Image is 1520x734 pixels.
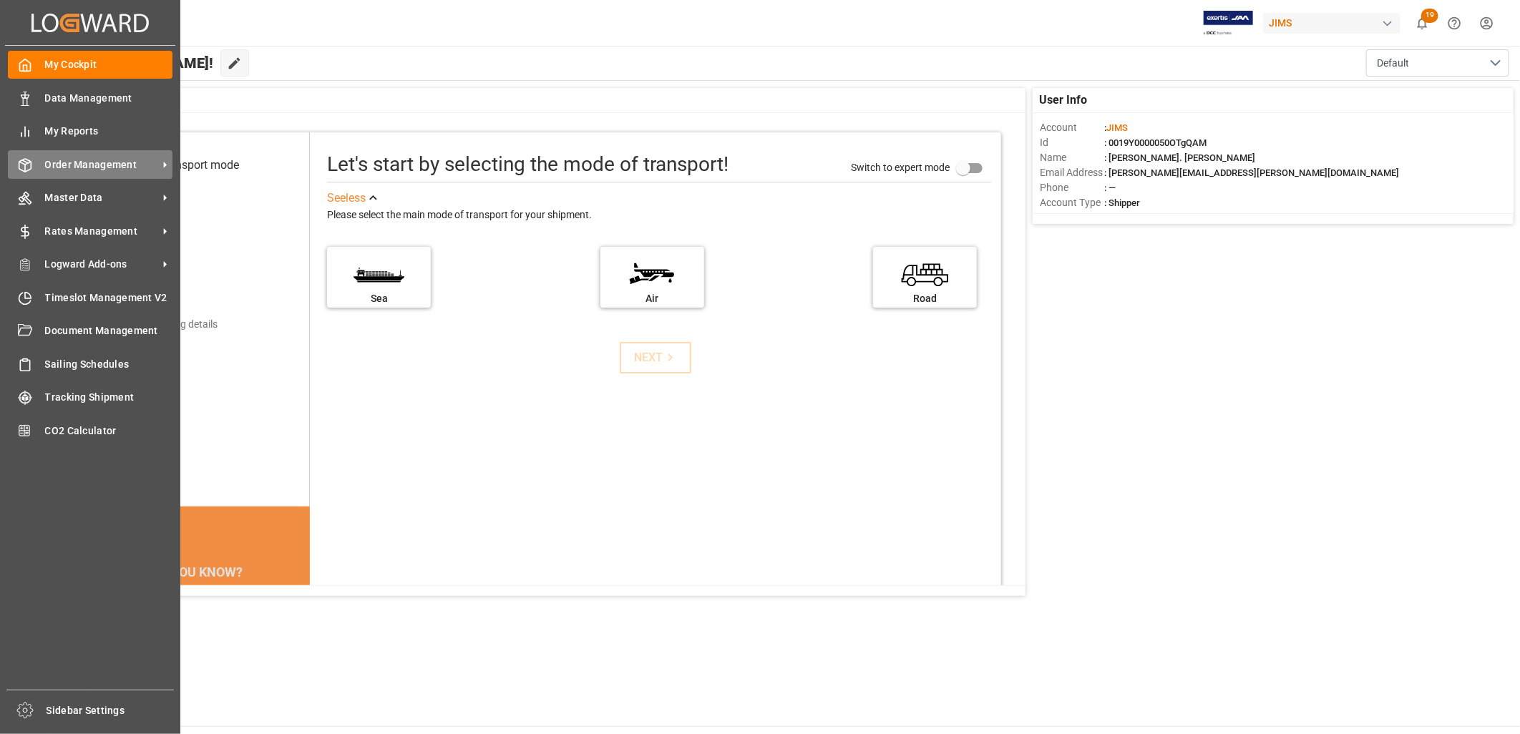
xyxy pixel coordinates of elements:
[1366,49,1509,77] button: open menu
[327,190,366,207] div: See less
[327,150,729,180] div: Let's start by selecting the mode of transport!
[8,317,172,345] a: Document Management
[1040,120,1104,135] span: Account
[128,317,218,332] div: Add shipping details
[1040,92,1088,109] span: User Info
[1377,56,1409,71] span: Default
[1421,9,1438,23] span: 19
[45,290,173,305] span: Timeslot Management V2
[880,291,970,306] div: Road
[47,703,175,718] span: Sidebar Settings
[634,349,678,366] div: NEXT
[8,117,172,145] a: My Reports
[1263,9,1406,36] button: JIMS
[327,207,990,224] div: Please select the main mode of transport for your shipment.
[1040,150,1104,165] span: Name
[1040,165,1104,180] span: Email Address
[851,162,950,173] span: Switch to expert mode
[1104,152,1255,163] span: : [PERSON_NAME]. [PERSON_NAME]
[45,424,173,439] span: CO2 Calculator
[8,51,172,79] a: My Cockpit
[128,157,239,174] div: Select transport mode
[1263,13,1400,34] div: JIMS
[8,383,172,411] a: Tracking Shipment
[8,350,172,378] a: Sailing Schedules
[1104,122,1128,133] span: :
[1040,180,1104,195] span: Phone
[1406,7,1438,39] button: show 19 new notifications
[59,49,213,77] span: Hello [PERSON_NAME]!
[620,342,691,373] button: NEXT
[45,91,173,106] span: Data Management
[1104,182,1116,193] span: : —
[45,257,158,272] span: Logward Add-ons
[8,416,172,444] a: CO2 Calculator
[334,291,424,306] div: Sea
[1104,167,1399,178] span: : [PERSON_NAME][EMAIL_ADDRESS][PERSON_NAME][DOMAIN_NAME]
[608,291,697,306] div: Air
[45,357,173,372] span: Sailing Schedules
[80,557,311,587] div: DID YOU KNOW?
[45,323,173,338] span: Document Management
[45,157,158,172] span: Order Management
[8,283,172,311] a: Timeslot Management V2
[1040,135,1104,150] span: Id
[45,224,158,239] span: Rates Management
[1104,197,1140,208] span: : Shipper
[8,84,172,112] a: Data Management
[45,190,158,205] span: Master Data
[45,124,173,139] span: My Reports
[1040,195,1104,210] span: Account Type
[1438,7,1471,39] button: Help Center
[45,390,173,405] span: Tracking Shipment
[1106,122,1128,133] span: JIMS
[1104,137,1207,148] span: : 0019Y0000050OTgQAM
[1204,11,1253,36] img: Exertis%20JAM%20-%20Email%20Logo.jpg_1722504956.jpg
[45,57,173,72] span: My Cockpit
